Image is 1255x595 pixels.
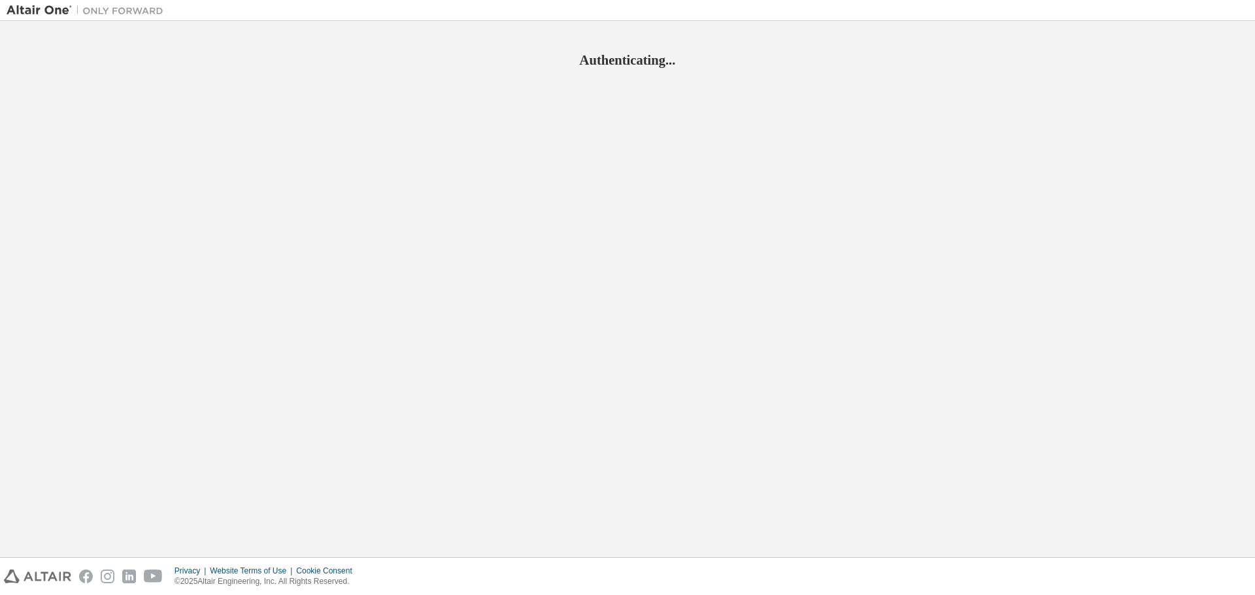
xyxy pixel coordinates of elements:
img: youtube.svg [144,570,163,583]
div: Cookie Consent [296,566,360,576]
img: altair_logo.svg [4,570,71,583]
div: Privacy [175,566,210,576]
h2: Authenticating... [7,52,1248,69]
img: Altair One [7,4,170,17]
div: Website Terms of Use [210,566,296,576]
img: instagram.svg [101,570,114,583]
img: linkedin.svg [122,570,136,583]
img: facebook.svg [79,570,93,583]
p: © 2025 Altair Engineering, Inc. All Rights Reserved. [175,576,360,587]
